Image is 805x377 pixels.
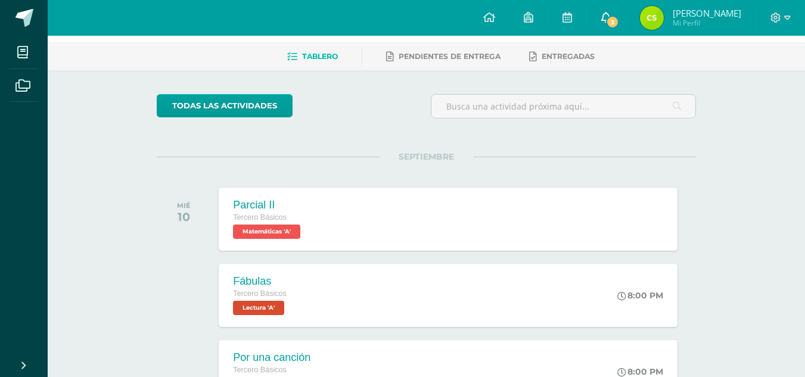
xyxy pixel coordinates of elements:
[233,199,303,211] div: Parcial II
[617,290,663,301] div: 8:00 PM
[399,52,501,61] span: Pendientes de entrega
[177,210,191,224] div: 10
[673,18,741,28] span: Mi Perfil
[233,213,287,222] span: Tercero Básicos
[640,6,664,30] img: df0ffcb520614dc1c6bb7c4ba22f76b8.png
[233,225,300,239] span: Matemáticas 'A'
[287,47,338,66] a: Tablero
[529,47,595,66] a: Entregadas
[542,52,595,61] span: Entregadas
[233,351,310,364] div: Por una canción
[177,201,191,210] div: MIÉ
[431,95,695,118] input: Busca una actividad próxima aquí...
[617,366,663,377] div: 8:00 PM
[233,366,287,374] span: Tercero Básicos
[302,52,338,61] span: Tablero
[380,151,473,162] span: SEPTIEMBRE
[606,15,619,29] span: 3
[233,275,287,288] div: Fábulas
[233,289,287,298] span: Tercero Básicos
[673,7,741,19] span: [PERSON_NAME]
[386,47,501,66] a: Pendientes de entrega
[157,94,293,117] a: todas las Actividades
[233,301,284,315] span: Lectura 'A'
